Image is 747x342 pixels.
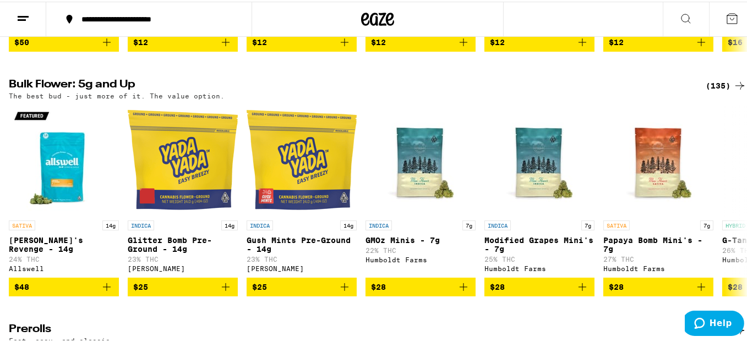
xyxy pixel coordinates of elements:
[490,281,505,290] span: $28
[128,31,238,50] button: Add to bag
[603,276,713,295] button: Add to bag
[133,281,148,290] span: $25
[247,276,357,295] button: Add to bag
[340,219,357,229] p: 14g
[128,219,154,229] p: INDICA
[603,31,713,50] button: Add to bag
[128,234,238,252] p: Glitter Bomb Pre-Ground - 14g
[128,103,238,276] a: Open page for Glitter Bomb Pre-Ground - 14g from Yada Yada
[9,254,119,261] p: 24% THC
[14,281,29,290] span: $48
[366,103,476,276] a: Open page for GMOz Minis - 7g from Humboldt Farms
[700,219,713,229] p: 7g
[371,36,386,45] span: $12
[14,36,29,45] span: $50
[9,322,693,335] h2: Prerolls
[603,103,713,213] img: Humboldt Farms - Papaya Bomb Mini's - 7g
[9,78,693,91] h2: Bulk Flower: 5g and Up
[9,91,225,98] p: The best bud - just more of it. The value option.
[685,309,744,337] iframe: Opens a widget where you can find more information
[728,36,743,45] span: $16
[603,219,630,229] p: SATIVA
[221,219,238,229] p: 14g
[728,281,743,290] span: $28
[484,103,595,213] img: Humboldt Farms - Modified Grapes Mini's - 7g
[366,31,476,50] button: Add to bag
[128,263,238,271] div: [PERSON_NAME]
[609,36,624,45] span: $12
[609,281,624,290] span: $28
[247,219,273,229] p: INDICA
[366,245,476,252] p: 22% THC
[603,234,713,252] p: Papaya Bomb Mini's - 7g
[9,103,119,213] img: Allswell - Jack's Revenge - 14g
[133,36,148,45] span: $12
[247,103,357,213] img: Yada Yada - Gush Mints Pre-Ground - 14g
[252,36,267,45] span: $12
[462,219,476,229] p: 7g
[484,219,511,229] p: INDICA
[9,234,119,252] p: [PERSON_NAME]'s Revenge - 14g
[128,276,238,295] button: Add to bag
[484,31,595,50] button: Add to bag
[247,234,357,252] p: Gush Mints Pre-Ground - 14g
[581,219,595,229] p: 7g
[603,254,713,261] p: 27% THC
[247,103,357,276] a: Open page for Gush Mints Pre-Ground - 14g from Yada Yada
[366,219,392,229] p: INDICA
[247,263,357,271] div: [PERSON_NAME]
[128,254,238,261] p: 23% THC
[484,103,595,276] a: Open page for Modified Grapes Mini's - 7g from Humboldt Farms
[484,263,595,271] div: Humboldt Farms
[9,263,119,271] div: Allswell
[9,103,119,276] a: Open page for Jack's Revenge - 14g from Allswell
[366,255,476,262] div: Humboldt Farms
[484,276,595,295] button: Add to bag
[484,254,595,261] p: 25% THC
[247,254,357,261] p: 23% THC
[9,219,35,229] p: SATIVA
[247,31,357,50] button: Add to bag
[706,78,746,91] a: (135)
[102,219,119,229] p: 14g
[9,276,119,295] button: Add to bag
[366,276,476,295] button: Add to bag
[490,36,505,45] span: $12
[366,103,476,213] img: Humboldt Farms - GMOz Minis - 7g
[371,281,386,290] span: $28
[366,234,476,243] p: GMOz Minis - 7g
[484,234,595,252] p: Modified Grapes Mini's - 7g
[128,103,238,213] img: Yada Yada - Glitter Bomb Pre-Ground - 14g
[252,281,267,290] span: $25
[603,103,713,276] a: Open page for Papaya Bomb Mini's - 7g from Humboldt Farms
[9,31,119,50] button: Add to bag
[603,263,713,271] div: Humboldt Farms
